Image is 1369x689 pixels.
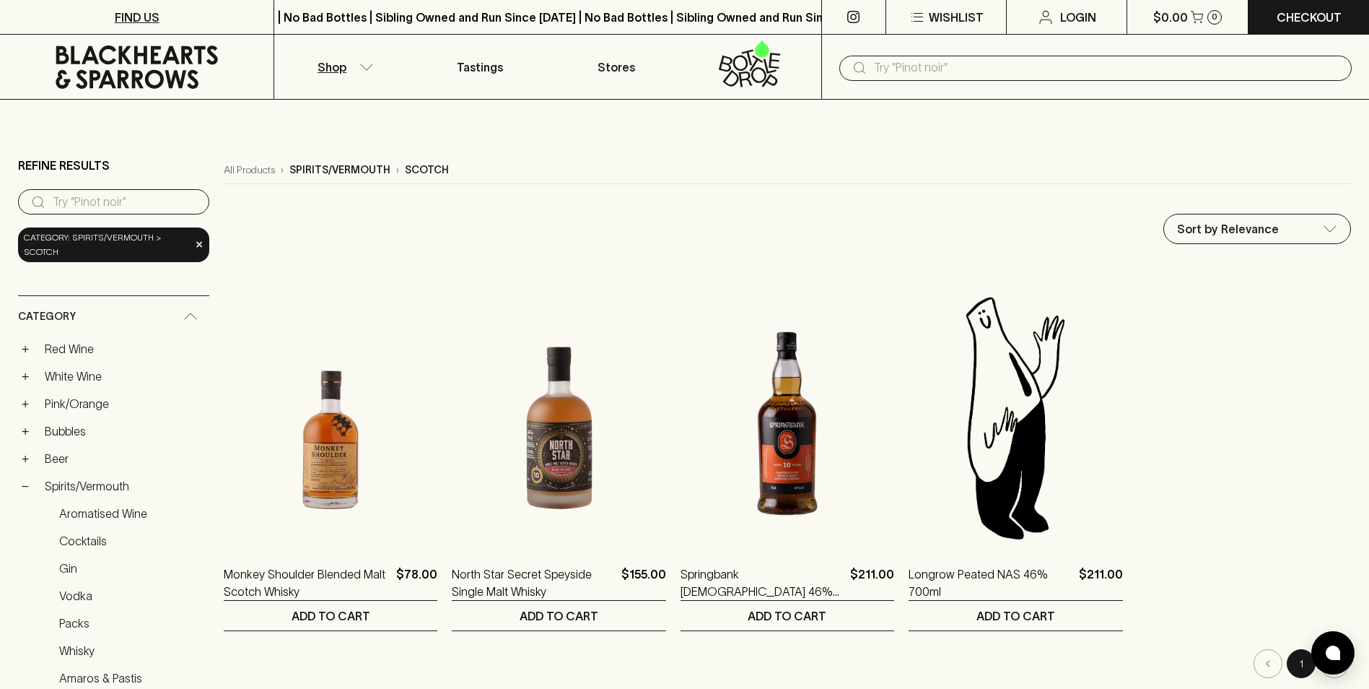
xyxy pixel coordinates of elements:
button: ADD TO CART [224,601,437,630]
button: + [18,424,32,438]
nav: pagination navigation [224,649,1351,678]
p: 0 [1212,13,1217,21]
p: Stores [598,58,635,76]
p: FIND US [115,9,159,26]
p: $155.00 [621,565,666,600]
a: Springbank [DEMOGRAPHIC_DATA] 46% 700ml [681,565,844,600]
a: Monkey Shoulder Blended Malt Scotch Whisky [224,565,390,600]
p: › [281,162,284,178]
p: $211.00 [850,565,894,600]
img: Blackhearts & Sparrows Man [909,291,1122,544]
div: Category [18,296,209,337]
p: ADD TO CART [976,607,1055,625]
p: Sort by Relevance [1177,220,1279,238]
button: + [18,396,32,411]
a: White Wine [38,364,209,389]
a: Cocktails [53,529,209,553]
a: Stores [548,35,684,99]
p: ADD TO CART [748,607,826,625]
img: bubble-icon [1326,646,1340,660]
button: ADD TO CART [681,601,894,630]
p: scotch [405,162,449,178]
a: Pink/Orange [38,391,209,416]
button: ADD TO CART [452,601,665,630]
p: Tastings [457,58,503,76]
input: Try "Pinot noir" [874,56,1340,79]
a: Beer [38,446,209,471]
div: Sort by Relevance [1164,214,1350,243]
p: Checkout [1277,9,1342,26]
p: Login [1060,9,1096,26]
button: Shop [274,35,411,99]
p: $0.00 [1153,9,1188,26]
button: + [18,451,32,466]
a: Longrow Peated NAS 46% 700ml [909,565,1072,600]
a: Spirits/Vermouth [38,474,209,498]
p: spirits/vermouth [289,162,390,178]
p: $78.00 [396,565,437,600]
p: ADD TO CART [292,607,370,625]
p: Wishlist [929,9,984,26]
button: − [18,479,32,493]
a: Packs [53,611,209,636]
a: Aromatised Wine [53,501,209,526]
button: + [18,342,32,356]
p: › [396,162,399,178]
button: page 1 [1287,649,1316,678]
img: Monkey Shoulder Blended Malt Scotch Whisky [224,291,437,544]
a: Red Wine [38,337,209,361]
button: + [18,369,32,383]
p: Shop [318,58,346,76]
p: ADD TO CART [520,607,598,625]
a: Gin [53,556,209,581]
a: Bubbles [38,419,209,443]
button: ADD TO CART [909,601,1122,630]
img: North Star Secret Speyside Single Malt Whisky [452,291,665,544]
a: Vodka [53,584,209,608]
input: Try “Pinot noir” [53,191,198,214]
span: × [195,237,204,252]
a: North Star Secret Speyside Single Malt Whisky [452,565,615,600]
a: Tastings [411,35,548,99]
a: All Products [224,162,275,178]
p: $211.00 [1079,565,1123,600]
p: Refine Results [18,157,110,174]
a: Whisky [53,638,209,663]
span: Category [18,308,76,326]
img: Springbank 10yo 46% 700ml [681,291,894,544]
span: Category: spirits/vermouth > scotch [24,230,191,259]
